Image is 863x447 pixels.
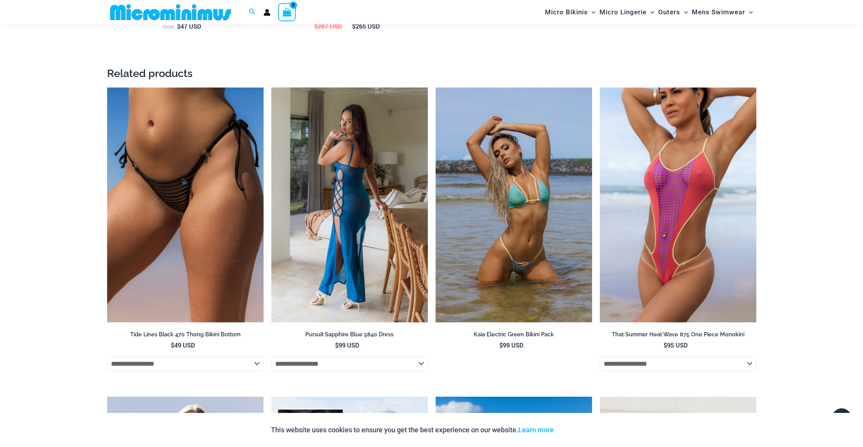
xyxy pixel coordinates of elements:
h2: Pursuit Sapphire Blue 5840 Dress [271,331,428,338]
a: Account icon link [264,9,271,16]
span: Menu Toggle [680,2,688,22]
a: That Summer Heat Wave 875 One Piece Monokini [600,331,756,341]
a: Micro LingerieMenu ToggleMenu Toggle [597,2,656,22]
img: Tide Lines Black 470 Thong 01 [107,87,264,323]
span: Menu Toggle [647,2,654,22]
a: Pursuit Sapphire Blue 5840 Dress [271,331,428,341]
bdi: 47 USD [177,22,201,30]
h2: That Summer Heat Wave 875 One Piece Monokini [600,331,756,338]
bdi: 49 USD [171,341,195,349]
h2: Related products [107,67,756,80]
a: Kaia Electric Green Bikini Pack [436,331,592,341]
span: $ [664,341,667,349]
span: $ [314,22,318,30]
a: Tide Lines Black 470 Thong Bikini Bottom [107,331,264,341]
a: Mens SwimwearMenu ToggleMenu Toggle [690,2,755,22]
a: That Summer Heat Wave 875 One Piece Monokini 10That Summer Heat Wave 875 One Piece Monokini 12Tha... [600,87,756,323]
a: Micro BikinisMenu ToggleMenu Toggle [543,2,597,22]
a: Learn more [518,426,554,434]
span: Menu Toggle [588,2,596,22]
bdi: 99 USD [335,341,359,349]
bdi: 99 USD [499,341,523,349]
span: $ [352,22,356,30]
h2: Tide Lines Black 470 Thong Bikini Bottom [107,331,264,338]
span: Outers [658,2,680,22]
h2: Kaia Electric Green Bikini Pack [436,331,592,338]
a: Tide Lines Black 470 Thong 01Tide Lines Black 470 Thong 02Tide Lines Black 470 Thong 02 [107,87,264,323]
img: Kaia Electric Green 305 Top 445 Thong 04 [436,87,592,323]
span: $ [499,341,503,349]
bdi: 265 USD [352,22,380,30]
span: From: [163,24,175,30]
span: Menu Toggle [745,2,753,22]
bdi: 95 USD [664,341,688,349]
span: Micro Bikinis [545,2,588,22]
img: Pursuit Sapphire Blue 5840 Dress 04 [271,87,428,323]
button: Accept [560,421,592,439]
img: MM SHOP LOGO FLAT [107,3,234,21]
nav: Site Navigation [542,1,756,23]
span: $ [171,341,174,349]
p: This website uses cookies to ensure you get the best experience on our website. [271,424,554,436]
span: Mens Swimwear [692,2,745,22]
a: OutersMenu ToggleMenu Toggle [656,2,690,22]
a: View Shopping Cart, empty [278,3,296,21]
a: Kaia Electric Green 305 Top 445 Thong 04Kaia Electric Green 305 Top 445 Thong 05Kaia Electric Gre... [436,87,592,323]
bdi: 287 USD [314,22,342,30]
a: Search icon link [249,7,256,17]
a: Pursuit Sapphire Blue 5840 Dress 02Pursuit Sapphire Blue 5840 Dress 04Pursuit Sapphire Blue 5840 ... [271,87,428,323]
span: $ [177,22,180,30]
span: Micro Lingerie [599,2,647,22]
img: That Summer Heat Wave 875 One Piece Monokini 10 [600,87,756,323]
span: $ [335,341,339,349]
